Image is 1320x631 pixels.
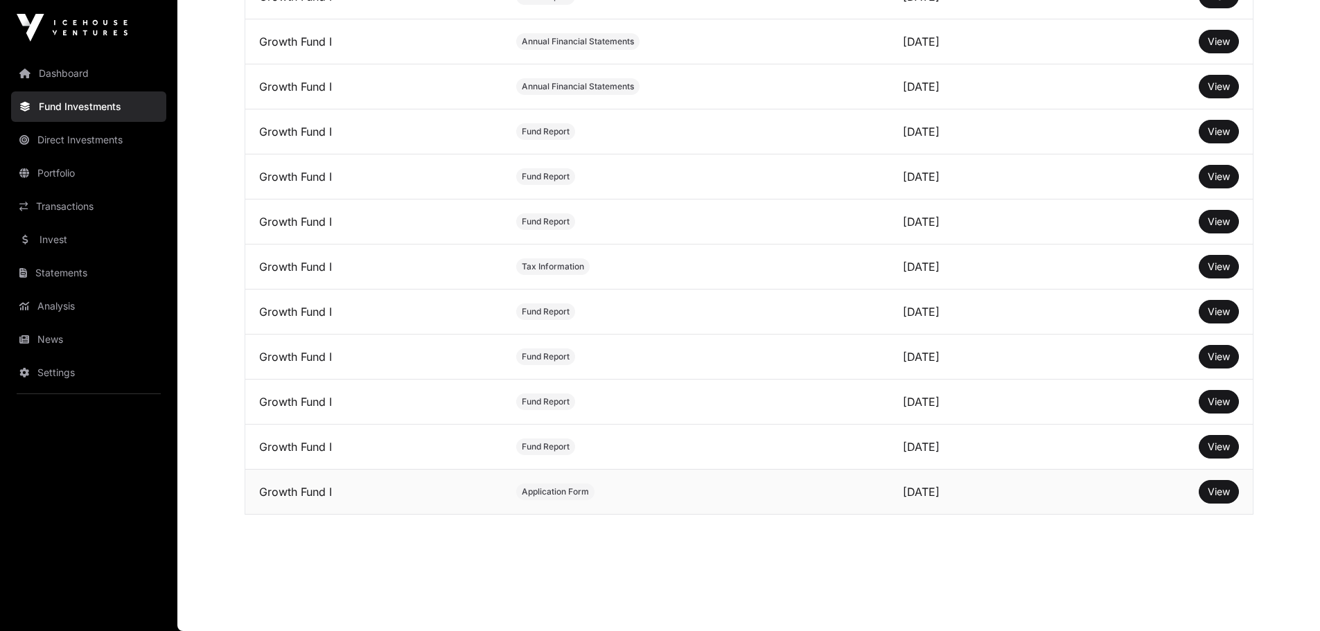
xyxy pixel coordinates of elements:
[522,261,584,272] span: Tax Information
[1208,441,1230,452] span: View
[1208,440,1230,454] a: View
[245,335,502,380] td: Growth Fund I
[1208,125,1230,139] a: View
[1208,260,1230,274] a: View
[1208,125,1230,137] span: View
[1208,350,1230,364] a: View
[1208,485,1230,499] a: View
[1208,215,1230,229] a: View
[522,351,570,362] span: Fund Report
[11,58,166,89] a: Dashboard
[1199,480,1239,504] button: View
[1208,35,1230,47] span: View
[1199,30,1239,53] button: View
[522,81,634,92] span: Annual Financial Statements
[245,109,502,154] td: Growth Fund I
[1199,435,1239,459] button: View
[1208,80,1230,94] a: View
[245,245,502,290] td: Growth Fund I
[522,306,570,317] span: Fund Report
[1208,486,1230,497] span: View
[245,64,502,109] td: Growth Fund I
[1208,215,1230,227] span: View
[1199,75,1239,98] button: View
[889,19,1079,64] td: [DATE]
[1208,396,1230,407] span: View
[889,380,1079,425] td: [DATE]
[245,425,502,470] td: Growth Fund I
[522,396,570,407] span: Fund Report
[522,171,570,182] span: Fund Report
[1208,80,1230,92] span: View
[245,290,502,335] td: Growth Fund I
[889,154,1079,199] td: [DATE]
[889,64,1079,109] td: [DATE]
[11,291,166,321] a: Analysis
[1208,170,1230,184] a: View
[11,191,166,222] a: Transactions
[522,36,634,47] span: Annual Financial Statements
[889,245,1079,290] td: [DATE]
[1208,350,1230,362] span: View
[522,126,570,137] span: Fund Report
[522,486,589,497] span: Application Form
[11,224,166,255] a: Invest
[11,91,166,122] a: Fund Investments
[1208,260,1230,272] span: View
[1199,300,1239,323] button: View
[245,154,502,199] td: Growth Fund I
[522,441,570,452] span: Fund Report
[1208,35,1230,48] a: View
[1199,390,1239,414] button: View
[11,125,166,155] a: Direct Investments
[245,470,502,515] td: Growth Fund I
[889,199,1079,245] td: [DATE]
[1208,170,1230,182] span: View
[1208,305,1230,319] a: View
[1208,395,1230,409] a: View
[11,158,166,188] a: Portfolio
[1199,120,1239,143] button: View
[889,109,1079,154] td: [DATE]
[245,199,502,245] td: Growth Fund I
[245,19,502,64] td: Growth Fund I
[11,324,166,355] a: News
[889,290,1079,335] td: [DATE]
[1199,255,1239,278] button: View
[11,258,166,288] a: Statements
[522,216,570,227] span: Fund Report
[245,380,502,425] td: Growth Fund I
[11,357,166,388] a: Settings
[1199,345,1239,368] button: View
[1251,565,1320,631] iframe: Chat Widget
[889,425,1079,470] td: [DATE]
[1199,210,1239,233] button: View
[889,335,1079,380] td: [DATE]
[889,470,1079,515] td: [DATE]
[17,14,127,42] img: Icehouse Ventures Logo
[1199,165,1239,188] button: View
[1208,305,1230,317] span: View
